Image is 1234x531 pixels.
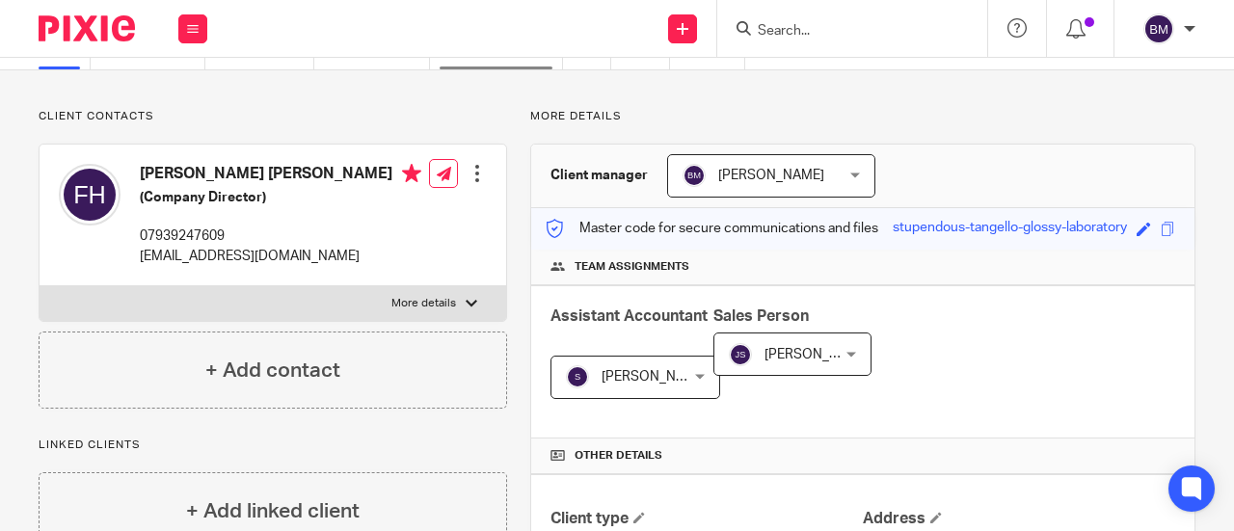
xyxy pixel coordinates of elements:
img: svg%3E [59,164,121,226]
span: [PERSON_NAME] [718,169,824,182]
span: Other details [575,448,662,464]
h5: (Company Director) [140,188,421,207]
p: More details [530,109,1195,124]
p: [EMAIL_ADDRESS][DOMAIN_NAME] [140,247,421,266]
span: [PERSON_NAME] [765,348,871,361]
span: Team assignments [575,259,689,275]
img: svg%3E [1143,13,1174,44]
h4: + Add linked client [186,496,360,526]
h4: [PERSON_NAME] [PERSON_NAME] [140,164,421,188]
h4: + Add contact [205,356,340,385]
h4: Address [863,509,1175,529]
img: svg%3E [729,343,752,366]
span: Sales Person [713,308,809,324]
p: More details [391,296,456,311]
img: svg%3E [566,365,589,388]
i: Primary [402,164,421,183]
img: Pixie [39,15,135,41]
span: [PERSON_NAME] B [602,370,719,384]
input: Search [756,23,929,40]
span: Assistant Accountant [550,308,708,324]
p: Master code for secure communications and files [546,219,878,238]
p: Linked clients [39,438,507,453]
div: stupendous-tangello-glossy-laboratory [893,218,1127,240]
p: Client contacts [39,109,507,124]
h4: Client type [550,509,863,529]
img: svg%3E [683,164,706,187]
h3: Client manager [550,166,648,185]
p: 07939247609 [140,226,421,246]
